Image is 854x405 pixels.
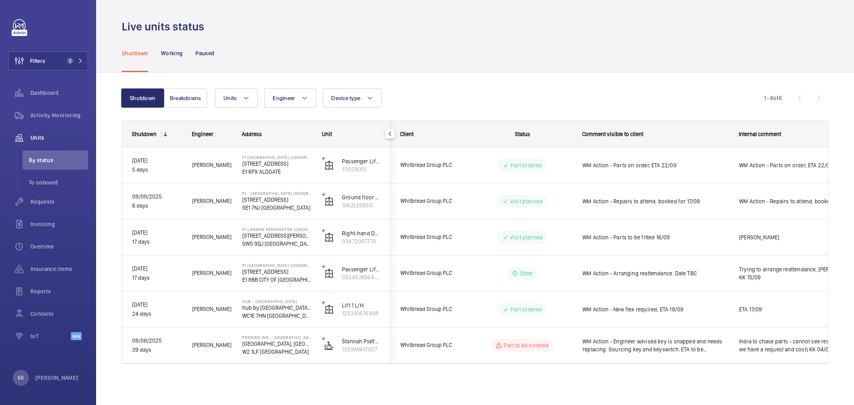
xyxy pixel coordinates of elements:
[273,95,295,101] span: Engineer
[223,95,237,101] span: Units
[30,89,88,97] span: Dashboard
[29,178,88,186] span: To onboard
[342,201,380,209] p: 1062LE5955
[331,95,360,101] span: Device type
[122,327,390,363] div: Press SPACE to select this row.
[400,160,462,170] span: Whitbread Group PLC
[583,337,729,353] span: WM Action - Engineer advised key is snapped and needs replacing. Sourcing key and keyswitch. ETA ...
[242,348,312,356] p: W2 1LF [GEOGRAPHIC_DATA]
[30,287,88,295] span: Reports
[30,265,88,273] span: Insurance items
[342,345,380,353] p: 1359AV417027
[192,305,232,314] span: [PERSON_NAME]
[192,131,213,137] span: Engineer
[122,49,148,57] p: Shutdown
[192,269,232,278] span: [PERSON_NAME]
[342,265,380,273] p: Passenger Lift C3
[342,237,380,245] p: 03472007770
[520,269,533,277] p: Other
[264,88,316,108] button: Engineer
[242,204,312,212] p: SE1 7NJ [GEOGRAPHIC_DATA]
[132,336,182,345] p: 08/08/2025
[583,233,729,241] span: WM Action - Parts to be fitted 16/09
[242,335,312,340] p: Premier Inn - [GEOGRAPHIC_DATA]
[510,197,543,205] p: Visit planned
[342,193,380,201] p: Ground floor platform lift
[30,220,88,228] span: Invoicing
[322,131,381,137] div: Unit
[215,88,258,108] button: Units
[504,341,549,349] p: Part to be ordered
[242,268,312,276] p: [STREET_ADDRESS]
[30,57,45,65] span: Filters
[342,301,380,309] p: Lift 1 L/H
[242,299,312,304] p: Hub - [GEOGRAPHIC_DATA]
[132,273,182,283] p: 17 days
[324,269,334,278] img: elevator.svg
[192,160,232,170] span: [PERSON_NAME]
[161,49,183,57] p: Working
[400,131,414,137] span: Client
[30,243,88,251] span: Overtime
[764,95,782,101] span: 1 - 6 6
[400,269,462,278] span: Whitbread Group PLC
[122,219,390,255] div: Press SPACE to select this row.
[242,131,262,137] span: Address
[242,263,312,268] p: PI [GEOGRAPHIC_DATA] ([GEOGRAPHIC_DATA])
[242,155,312,160] p: PI [GEOGRAPHIC_DATA] ([GEOGRAPHIC_DATA])
[164,88,207,108] button: Breakdowns
[242,232,312,240] p: [STREET_ADDRESS][PERSON_NAME]
[30,310,88,318] span: Contacts
[242,227,312,232] p: PI London Kensington ([GEOGRAPHIC_DATA])
[132,192,182,201] p: 09/09/2025
[132,309,182,319] p: 24 days
[583,197,729,205] span: WM Action - Repairs to attend, booked for 17/09
[242,168,312,176] p: E1 8PX ALDGATE
[583,161,729,169] span: WM Action - Parts on order, ETA 22/09
[242,240,312,248] p: SW5 9QJ [GEOGRAPHIC_DATA]
[510,161,542,169] p: Part ordered
[8,51,88,70] button: Filters2
[30,332,71,340] span: IoT
[400,233,462,242] span: Whitbread Group PLC
[29,156,88,164] span: By status
[122,147,390,183] div: Press SPACE to select this row.
[195,49,214,57] p: Paused
[132,131,157,137] div: Shutdown
[583,269,729,277] span: WM Action - Arranging reattendance. Date TBC
[132,345,182,355] p: 39 days
[324,196,334,206] img: elevator.svg
[30,134,88,142] span: Units
[510,233,543,241] p: Visit planned
[192,233,232,242] span: [PERSON_NAME]
[342,309,380,317] p: 123310876998
[132,201,182,211] p: 6 days
[342,229,380,237] p: Right-hand Dumb waiter
[400,341,462,350] span: Whitbread Group PLC
[242,340,312,348] p: [GEOGRAPHIC_DATA], [GEOGRAPHIC_DATA], [GEOGRAPHIC_DATA]
[242,160,312,168] p: [STREET_ADDRESS]
[739,131,781,137] span: Internal comment
[515,131,530,137] span: Status
[342,157,380,165] p: Passenger Lift left Hand
[342,165,380,173] p: 111029051
[132,156,182,165] p: [DATE]
[122,291,390,327] div: Press SPACE to select this row.
[132,228,182,237] p: [DATE]
[122,19,209,34] h1: Live units status
[132,300,182,309] p: [DATE]
[242,304,312,312] p: hub by [GEOGRAPHIC_DATA] [GEOGRAPHIC_DATA]
[582,131,643,137] span: Comment visible to client
[192,196,232,206] span: [PERSON_NAME]
[30,111,88,119] span: Activity Monitoring
[122,183,390,219] div: Press SPACE to select this row.
[242,312,312,320] p: WC1E 7HN [GEOGRAPHIC_DATA]
[510,305,542,313] p: Part ordered
[400,196,462,206] span: Whitbread Group PLC
[132,237,182,247] p: 17 days
[192,341,232,350] span: [PERSON_NAME]
[342,273,380,281] p: 0334874584-2, LC15713/06
[35,374,78,382] p: [PERSON_NAME]
[324,305,334,314] img: elevator.svg
[67,58,73,64] span: 2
